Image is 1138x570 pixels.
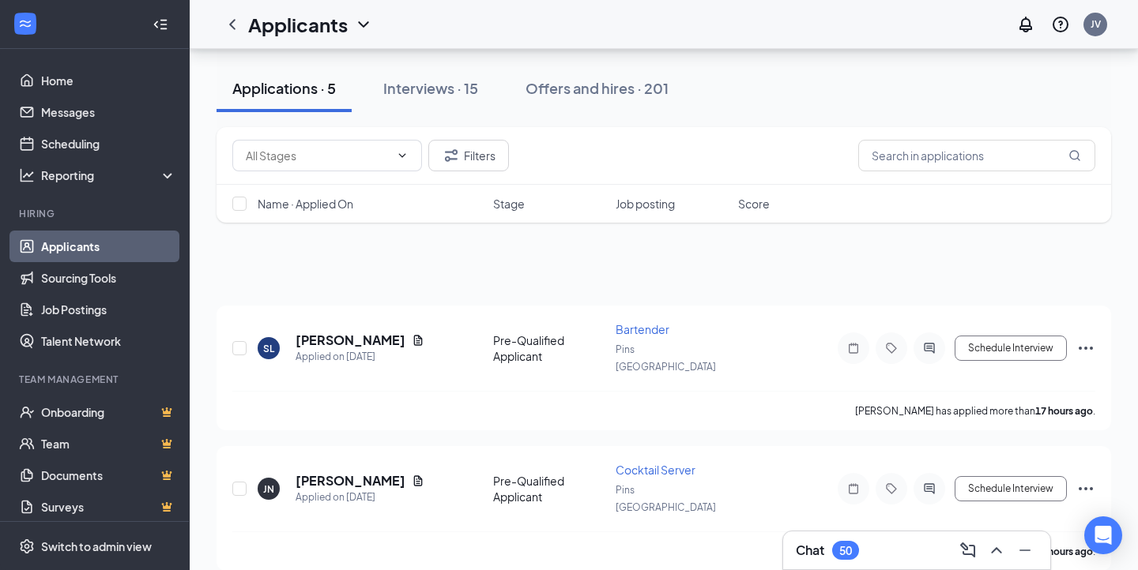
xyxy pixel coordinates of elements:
[955,336,1067,361] button: Schedule Interview
[959,541,978,560] svg: ComposeMessage
[41,96,176,128] a: Messages
[258,196,353,212] span: Name · Applied On
[153,17,168,32] svg: Collapse
[616,196,675,212] span: Job posting
[493,473,606,504] div: Pre-Qualified Applicant
[616,463,695,477] span: Cocktail Server
[616,322,669,336] span: Bartender
[41,325,176,357] a: Talent Network
[1068,149,1081,162] svg: MagnifyingGlass
[383,78,478,98] div: Interviews · 15
[19,373,173,386] div: Team Management
[858,140,1095,171] input: Search in applications
[396,149,409,162] svg: ChevronDown
[248,11,348,38] h1: Applicants
[41,128,176,159] a: Scheduling
[987,541,1006,560] svg: ChevronUp
[296,489,424,505] div: Applied on [DATE]
[493,332,606,364] div: Pre-Qualified Applicant
[442,146,461,165] svg: Filter
[232,78,336,98] div: Applications · 5
[41,428,176,459] a: TeamCrown
[17,16,33,32] svg: WorkstreamLogo
[844,342,863,354] svg: Note
[882,342,901,354] svg: Tag
[1051,15,1070,34] svg: QuestionInfo
[493,196,525,212] span: Stage
[955,476,1067,501] button: Schedule Interview
[263,342,274,355] div: SL
[428,140,509,171] button: Filter Filters
[41,538,152,554] div: Switch to admin view
[1012,538,1038,563] button: Minimize
[1035,405,1093,417] b: 17 hours ago
[616,484,716,513] span: Pins [GEOGRAPHIC_DATA]
[41,231,176,262] a: Applicants
[246,147,390,164] input: All Stages
[412,334,424,347] svg: Document
[41,262,176,294] a: Sourcing Tools
[1084,516,1122,554] div: Open Intercom Messenger
[41,491,176,523] a: SurveysCrown
[296,472,405,489] h5: [PERSON_NAME]
[41,65,176,96] a: Home
[41,167,177,183] div: Reporting
[263,482,274,496] div: JN
[19,207,173,220] div: Hiring
[1016,15,1035,34] svg: Notifications
[1035,546,1093,557] b: 20 hours ago
[855,404,1095,418] p: [PERSON_NAME] has applied more than .
[1076,479,1095,498] svg: Ellipses
[412,474,424,487] svg: Document
[738,196,770,212] span: Score
[41,396,176,428] a: OnboardingCrown
[41,459,176,491] a: DocumentsCrown
[41,294,176,325] a: Job Postings
[844,482,863,495] svg: Note
[920,342,939,354] svg: ActiveChat
[616,343,716,373] span: Pins [GEOGRAPHIC_DATA]
[984,538,1009,563] button: ChevronUp
[526,78,669,98] div: Offers and hires · 201
[1091,17,1101,31] div: JV
[354,15,373,34] svg: ChevronDown
[955,538,981,563] button: ComposeMessage
[19,538,35,554] svg: Settings
[296,349,424,365] div: Applied on [DATE]
[1076,339,1095,358] svg: Ellipses
[882,482,901,495] svg: Tag
[223,15,242,34] svg: ChevronLeft
[796,542,824,559] h3: Chat
[1016,541,1034,560] svg: Minimize
[296,332,405,349] h5: [PERSON_NAME]
[19,167,35,183] svg: Analysis
[839,544,852,557] div: 50
[920,482,939,495] svg: ActiveChat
